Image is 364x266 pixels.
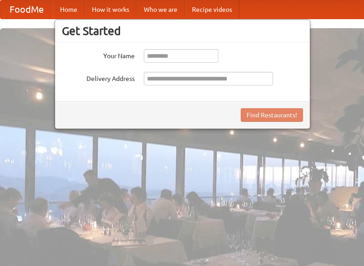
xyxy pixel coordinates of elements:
label: Delivery Address [62,72,135,83]
a: Who we are [136,0,185,19]
a: Recipe videos [185,0,239,19]
h3: Get Started [62,24,303,38]
a: FoodMe [0,0,53,19]
label: Your Name [62,49,135,60]
button: Find Restaurants! [241,108,303,122]
a: How it works [85,0,136,19]
a: Home [53,0,85,19]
